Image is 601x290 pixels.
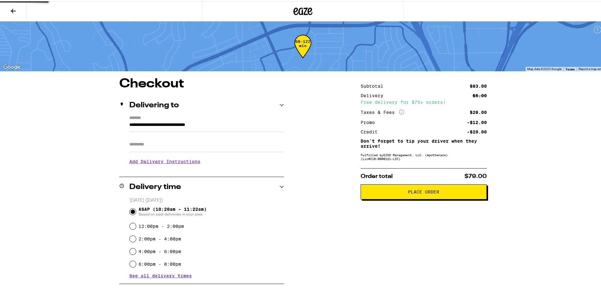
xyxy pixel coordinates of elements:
[129,272,192,277] button: See all delivery times
[294,38,311,62] div: 60-122 min
[361,83,388,87] div: Subtotal
[470,109,487,113] div: $28.00
[138,235,181,240] label: 2:00pm - 4:00pm
[361,152,487,159] div: Fulfilled by EZSD Management, LLC. (Apothekare) (Lic# C10-0000121-LIC )
[138,222,184,228] label: 12:00pm - 2:00pm
[129,100,179,108] h2: Delivering to
[361,128,382,133] div: Credit
[361,137,487,147] p: Don't forget to tip your driver when they arrive!
[138,248,181,253] label: 4:00pm - 6:00pm
[470,83,487,87] div: $83.00
[467,128,487,133] div: -$20.00
[129,153,284,168] h3: Add Delivery Instructions
[473,92,487,97] div: $5.00
[527,66,562,69] span: Map data ©2025 Google
[464,172,487,178] span: $79.00
[467,119,487,123] div: -$12.00
[565,66,575,70] a: Terms
[138,260,181,265] label: 6:00pm - 8:00pm
[361,99,487,103] div: Free delivery for $75+ orders!
[361,183,487,198] button: Place Order
[408,188,439,193] span: Place Order
[2,62,22,70] img: Google
[130,196,284,202] p: [DATE] ([DATE])
[361,108,404,114] div: Taxes & Fees
[119,76,284,89] h1: Checkout
[129,182,181,190] h2: Delivery time
[138,205,207,216] span: ASAP (10:20am - 11:22am)
[361,172,393,178] span: Order total
[2,62,22,70] a: Open this area in Google Maps (opens a new window)
[361,119,379,123] div: Promo
[4,4,46,9] span: Hi. Need any help?
[138,210,207,216] span: Based on past deliveries in your area
[361,92,388,97] div: Delivery
[129,168,284,173] p: We'll contact you at [PHONE_NUMBER] when we arrive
